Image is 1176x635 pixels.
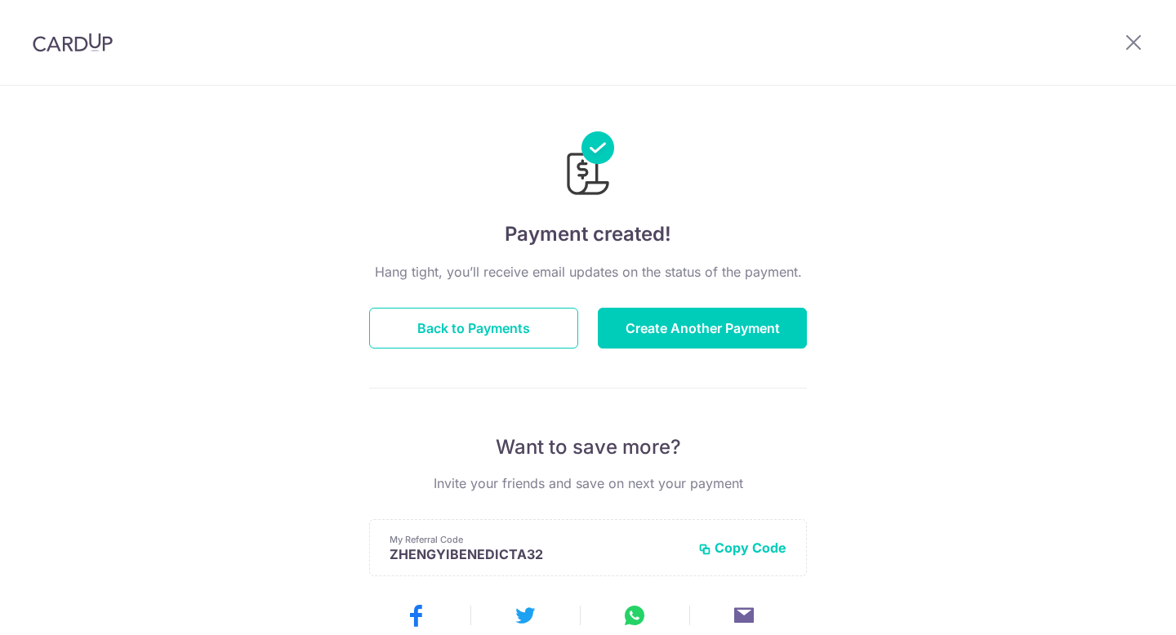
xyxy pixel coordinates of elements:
p: Invite your friends and save on next your payment [369,473,807,493]
p: Want to save more? [369,434,807,460]
p: Hang tight, you’ll receive email updates on the status of the payment. [369,262,807,282]
p: ZHENGYIBENEDICTA32 [390,546,685,562]
h4: Payment created! [369,220,807,249]
img: Payments [562,131,614,200]
img: CardUp [33,33,113,52]
button: Back to Payments [369,308,578,349]
button: Create Another Payment [598,308,807,349]
button: Copy Code [698,540,786,556]
p: My Referral Code [390,533,685,546]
